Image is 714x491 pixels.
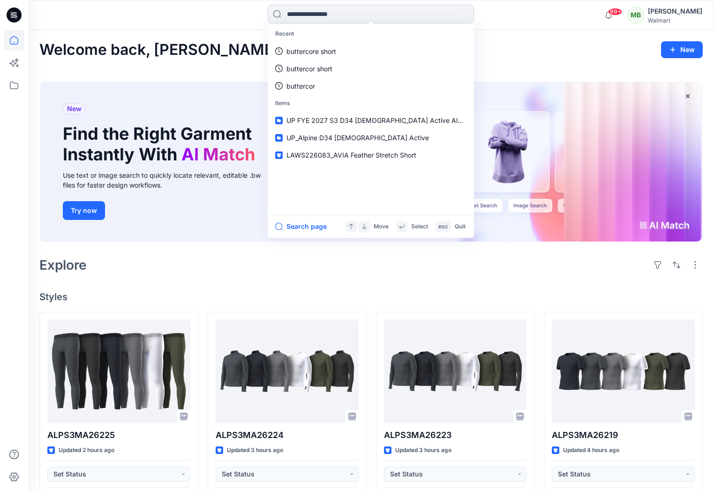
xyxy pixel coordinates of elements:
a: buttercore short [270,43,472,60]
p: buttercor short [286,64,332,74]
p: Move [374,222,389,232]
a: ALPS3MA26223 [384,320,527,423]
div: [PERSON_NAME] [648,6,702,17]
p: ALPS3MA26225 [47,429,190,442]
p: Items [270,95,472,112]
h2: Welcome back, [PERSON_NAME] [39,41,279,59]
a: buttercor [270,77,472,95]
p: Recent [270,25,472,43]
p: esc [438,222,448,232]
button: Search page [275,221,327,232]
h4: Styles [39,291,703,302]
a: ALPS3MA26219 [552,320,695,423]
a: ALPS3MA26225 [47,320,190,423]
p: Updated 3 hours ago [227,446,283,455]
p: ALPS3MA26223 [384,429,527,442]
p: ALPS3MA26219 [552,429,695,442]
a: LAWS226083_AVIA Feather Stretch Short [270,146,472,164]
h2: Explore [39,257,87,272]
div: Walmart [648,17,702,24]
span: AI Match [181,144,255,165]
a: ALPS3MA26224 [216,320,359,423]
span: New [67,103,82,114]
p: Quit [455,222,466,232]
p: Updated 3 hours ago [395,446,451,455]
p: buttercor [286,81,315,91]
span: UP_Alpine D34 [DEMOGRAPHIC_DATA] Active [286,134,429,142]
a: UP_Alpine D34 [DEMOGRAPHIC_DATA] Active [270,129,472,146]
p: Select [411,222,428,232]
span: 99+ [608,8,622,15]
a: UP FYE 2027 S3 D34 [DEMOGRAPHIC_DATA] Active Alpine [270,112,472,129]
p: buttercore short [286,46,336,56]
span: LAWS226083_AVIA Feather Stretch Short [286,151,416,159]
button: Try now [63,201,105,220]
p: Updated 2 hours ago [59,446,114,455]
span: UP FYE 2027 S3 D34 [DEMOGRAPHIC_DATA] Active Alpine [286,116,471,124]
p: Updated 4 hours ago [563,446,619,455]
button: New [661,41,703,58]
a: buttercor short [270,60,472,77]
p: ALPS3MA26224 [216,429,359,442]
h1: Find the Right Garment Instantly With [63,124,260,164]
div: Use text or image search to quickly locate relevant, editable .bw files for faster design workflows. [63,170,274,190]
div: MB [627,7,644,23]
